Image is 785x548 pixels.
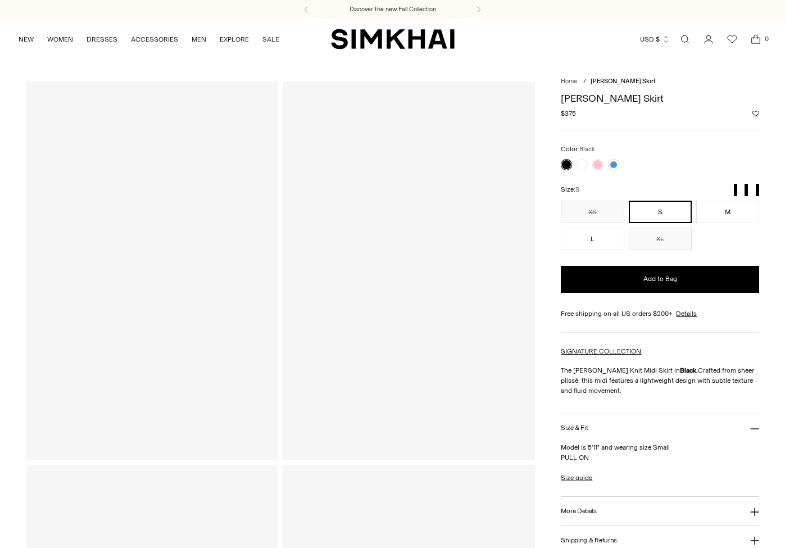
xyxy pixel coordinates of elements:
a: SIMKHAI [331,28,455,50]
h3: Shipping & Returns [561,537,617,544]
a: Discover the new Fall Collection [350,5,436,14]
a: EXPLORE [220,27,249,52]
button: M [696,201,759,223]
button: Size & Fit [561,414,759,443]
a: Details [676,309,697,319]
a: Size guide [561,473,592,483]
p: The [PERSON_NAME] Knit Midi Skirt in Crafted from sheer plissé, this midi features a lightweight ... [561,365,759,396]
span: [PERSON_NAME] Skirt [591,78,656,85]
a: Open search modal [674,28,696,51]
h1: [PERSON_NAME] Skirt [561,93,759,103]
button: Add to Bag [561,266,759,293]
button: L [561,228,624,250]
a: Go to the account page [697,28,720,51]
a: NEW [19,27,34,52]
button: XS [561,201,624,223]
h3: More Details [561,508,596,515]
h3: Size & Fit [561,424,588,432]
button: Add to Wishlist [752,110,759,117]
a: Wishlist [721,28,743,51]
a: SIGNATURE COLLECTION [561,347,641,355]
span: 0 [761,34,772,44]
div: Free shipping on all US orders $200+ [561,309,759,319]
a: Kelso Skirt [26,81,278,460]
button: XL [629,228,692,250]
span: S [575,186,579,193]
button: S [629,201,692,223]
nav: breadcrumbs [561,77,759,87]
a: MEN [192,27,206,52]
a: SALE [262,27,279,52]
a: DRESSES [87,27,117,52]
a: Open cart modal [745,28,767,51]
div: / [583,77,586,87]
strong: Black. [680,366,698,374]
span: Black [579,146,595,153]
span: $375 [561,108,576,119]
button: More Details [561,497,759,526]
label: Color: [561,144,595,155]
span: Add to Bag [643,274,677,284]
a: ACCESSORIES [131,27,178,52]
button: USD $ [640,27,670,52]
p: Model is 5'11" and wearing size Small PULL ON [561,442,759,463]
a: WOMEN [47,27,73,52]
a: Kelso Skirt [283,81,535,460]
a: Home [561,78,577,85]
label: Size: [561,184,579,195]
